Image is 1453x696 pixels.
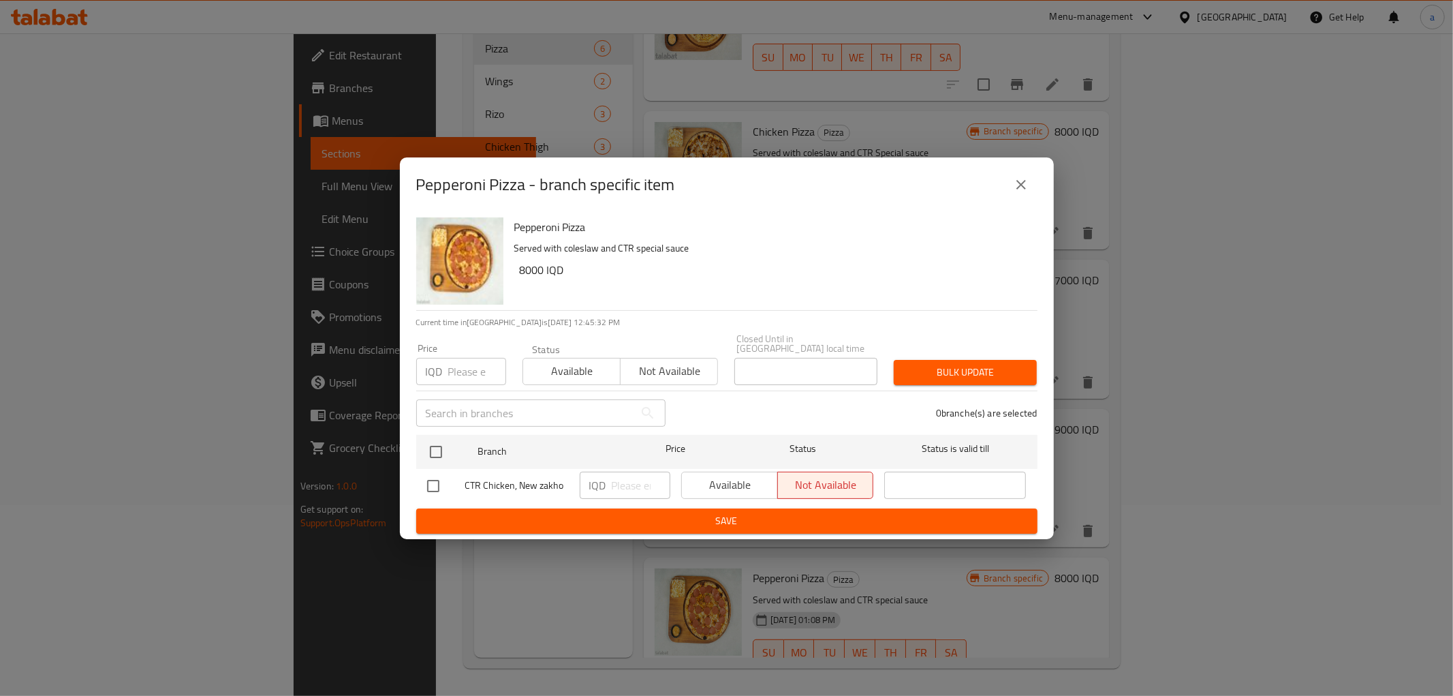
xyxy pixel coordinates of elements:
[612,472,670,499] input: Please enter price
[427,513,1027,530] span: Save
[884,440,1026,457] span: Status is valid till
[478,443,619,460] span: Branch
[1005,168,1037,201] button: close
[416,399,634,427] input: Search in branches
[522,358,621,385] button: Available
[520,260,1027,279] h6: 8000 IQD
[448,358,506,385] input: Please enter price
[894,360,1037,385] button: Bulk update
[630,440,721,457] span: Price
[514,240,1027,257] p: Served with coleslaw and CTR special sauce
[416,509,1037,534] button: Save
[416,316,1037,329] p: Current time in [GEOGRAPHIC_DATA] is [DATE] 12:45:32 PM
[936,406,1037,420] p: 0 branche(s) are selected
[529,361,615,381] span: Available
[589,477,606,494] p: IQD
[905,364,1026,381] span: Bulk update
[620,358,718,385] button: Not available
[426,363,443,380] p: IQD
[732,440,873,457] span: Status
[626,361,713,381] span: Not available
[416,174,675,196] h2: Pepperoni Pizza - branch specific item
[514,217,1027,237] h6: Pepperoni Pizza
[416,217,503,305] img: Pepperoni Pizza
[465,477,569,494] span: CTR Chicken, New zakho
